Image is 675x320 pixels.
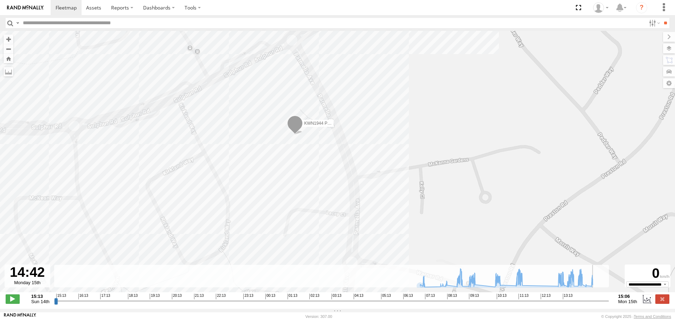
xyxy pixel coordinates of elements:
[172,294,182,299] span: 20:13
[6,294,20,303] label: Play/Stop
[497,294,507,299] span: 10:13
[563,294,573,299] span: 13:13
[304,121,335,126] span: KWN1944 Parks
[56,294,66,299] span: 15:13
[7,5,44,10] img: rand-logo.svg
[354,294,364,299] span: 04:13
[541,294,551,299] span: 12:13
[4,34,13,44] button: Zoom in
[618,299,637,304] span: Mon 15th Sep 2025
[78,294,88,299] span: 16:13
[4,67,13,77] label: Measure
[381,294,391,299] span: 05:13
[15,18,20,28] label: Search Query
[216,294,226,299] span: 22:13
[618,294,637,299] strong: 15:06
[591,2,611,13] div: Andrew Fisher
[309,294,319,299] span: 02:13
[194,294,204,299] span: 21:13
[663,78,675,88] label: Map Settings
[634,314,671,319] a: Terms and Conditions
[100,294,110,299] span: 17:13
[601,314,671,319] div: © Copyright 2025 -
[288,294,297,299] span: 01:13
[469,294,479,299] span: 09:13
[243,294,253,299] span: 23:13
[447,294,457,299] span: 08:13
[4,313,36,320] a: Visit our Website
[265,294,275,299] span: 00:13
[31,299,50,304] span: Sun 14th Sep 2025
[636,2,647,13] i: ?
[626,266,669,281] div: 0
[425,294,435,299] span: 07:13
[4,54,13,63] button: Zoom Home
[306,314,332,319] div: Version: 307.00
[403,294,413,299] span: 06:13
[150,294,160,299] span: 19:13
[646,18,661,28] label: Search Filter Options
[4,44,13,54] button: Zoom out
[655,294,669,303] label: Close
[519,294,528,299] span: 11:13
[128,294,138,299] span: 18:13
[332,294,341,299] span: 03:13
[31,294,50,299] strong: 15:13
